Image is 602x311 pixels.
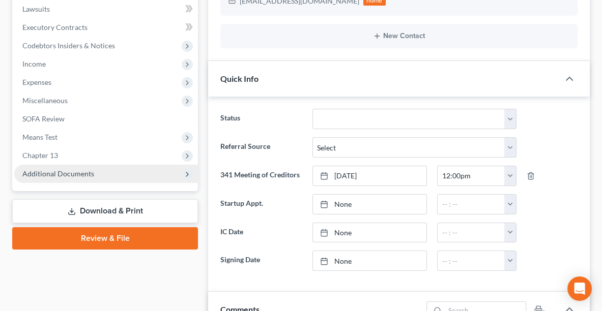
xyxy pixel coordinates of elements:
label: Referral Source [215,137,307,158]
a: Executory Contracts [14,18,198,37]
label: IC Date [215,223,307,243]
a: None [313,195,427,214]
button: New Contact [228,32,569,40]
a: Review & File [12,227,198,250]
span: Quick Info [220,74,259,83]
label: Signing Date [215,251,307,271]
div: Open Intercom Messenger [567,276,592,301]
span: Expenses [22,78,51,86]
label: Startup Appt. [215,194,307,214]
label: 341 Meeting of Creditors [215,166,307,186]
input: -- : -- [438,223,505,242]
a: None [313,223,427,242]
span: Income [22,59,46,68]
span: Miscellaneous [22,96,68,105]
span: Additional Documents [22,169,94,178]
input: -- : -- [438,195,505,214]
input: -- : -- [438,251,505,270]
span: Lawsuits [22,5,50,13]
a: SOFA Review [14,110,198,128]
input: -- : -- [438,166,505,185]
span: Executory Contracts [22,23,88,32]
span: Codebtors Insiders & Notices [22,41,115,50]
a: None [313,251,427,270]
span: SOFA Review [22,114,65,123]
span: Means Test [22,133,58,141]
span: Chapter 13 [22,151,58,160]
a: Download & Print [12,199,198,223]
label: Status [215,109,307,129]
a: [DATE] [313,166,427,185]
